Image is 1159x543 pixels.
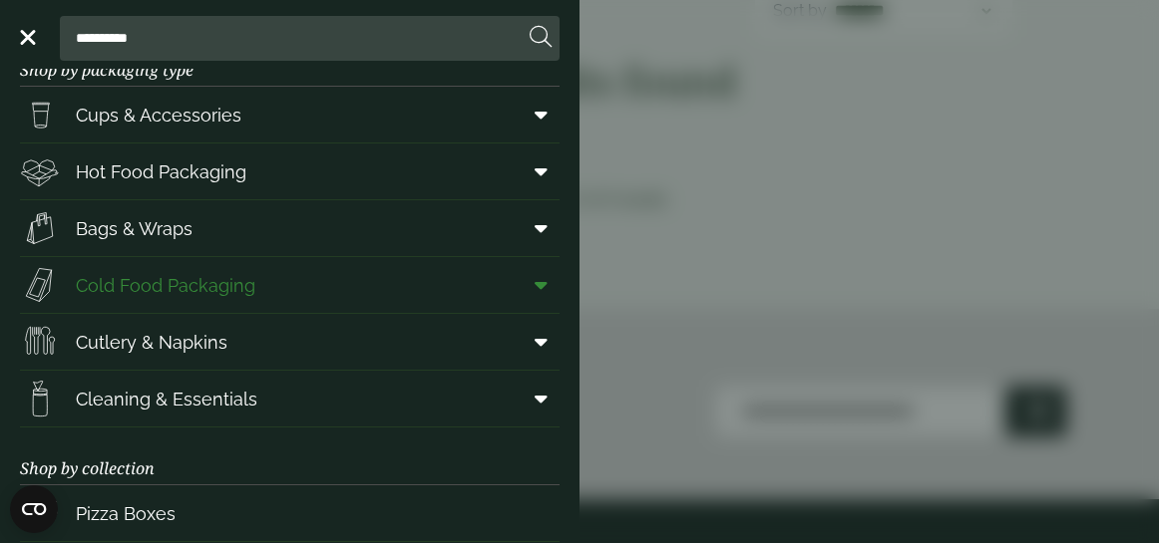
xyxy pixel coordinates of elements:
[20,151,60,191] img: Deli_box.svg
[20,322,60,362] img: Cutlery.svg
[20,257,560,313] a: Cold Food Packaging
[20,314,560,370] a: Cutlery & Napkins
[20,95,60,135] img: PintNhalf_cup.svg
[20,143,560,199] a: Hot Food Packaging
[76,500,176,527] span: Pizza Boxes
[76,386,257,412] span: Cleaning & Essentials
[20,485,560,541] a: Pizza Boxes
[20,371,560,426] a: Cleaning & Essentials
[20,427,560,485] h3: Shop by collection
[20,379,60,418] img: open-wipe.svg
[76,102,241,129] span: Cups & Accessories
[76,272,255,299] span: Cold Food Packaging
[10,485,58,533] button: Open CMP widget
[76,158,246,185] span: Hot Food Packaging
[20,200,560,256] a: Bags & Wraps
[76,215,193,242] span: Bags & Wraps
[20,265,60,305] img: Sandwich_box.svg
[20,208,60,248] img: Paper_carriers.svg
[20,87,560,142] a: Cups & Accessories
[76,329,227,356] span: Cutlery & Napkins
